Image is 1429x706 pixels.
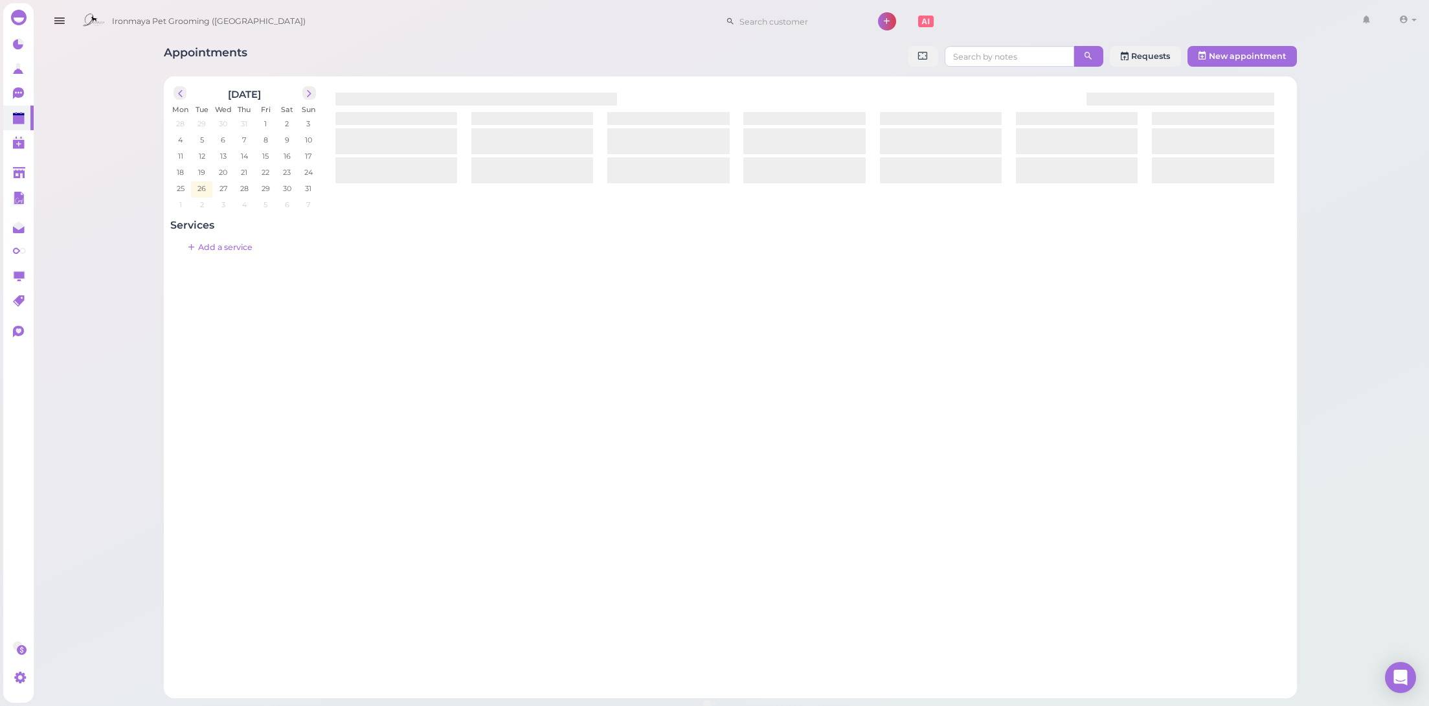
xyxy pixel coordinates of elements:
span: 4 [177,134,184,146]
span: Sun [302,105,315,114]
span: 2 [284,118,290,130]
span: 16 [282,150,292,162]
span: 31 [240,118,249,130]
a: Requests [1110,46,1181,67]
span: 4 [241,199,248,211]
h4: Services [170,219,319,231]
div: Open Intercom Messenger [1385,662,1416,693]
span: 28 [239,183,250,194]
span: 30 [282,183,293,194]
span: 29 [260,183,271,194]
span: 1 [263,118,268,130]
span: 24 [303,166,314,178]
span: 2 [199,199,205,211]
span: Tue [196,105,208,114]
span: 5 [199,134,205,146]
input: Search by notes [945,46,1074,67]
span: 1 [178,199,183,211]
span: 11 [177,150,185,162]
span: New appointment [1209,51,1286,61]
a: Add a service [177,237,264,258]
span: 20 [218,166,229,178]
span: 3 [305,118,311,130]
span: Wed [215,105,232,114]
span: 6 [219,134,227,146]
span: Thu [238,105,251,114]
span: 6 [284,199,291,211]
span: 25 [175,183,186,194]
span: 17 [304,150,313,162]
span: 31 [304,183,313,194]
span: Sat [281,105,293,114]
button: New appointment [1187,46,1297,67]
span: 23 [282,166,292,178]
span: 22 [260,166,271,178]
button: next [302,86,316,100]
span: 8 [262,134,269,146]
span: 14 [240,150,249,162]
span: 5 [262,199,269,211]
span: 15 [261,150,270,162]
span: 18 [175,166,185,178]
span: 21 [240,166,249,178]
input: Search customer [735,11,861,32]
h2: [DATE] [228,86,261,100]
span: 9 [284,134,291,146]
span: 13 [219,150,228,162]
span: 12 [197,150,207,162]
span: Appointments [164,45,247,59]
span: 28 [175,118,186,130]
span: 3 [220,199,227,211]
span: 19 [197,166,207,178]
button: prev [174,86,187,100]
span: 7 [241,134,247,146]
span: Fri [261,105,271,114]
span: 27 [218,183,229,194]
span: Mon [172,105,188,114]
span: 10 [304,134,313,146]
span: 29 [196,118,207,130]
span: Ironmaya Pet Grooming ([GEOGRAPHIC_DATA]) [112,3,306,40]
span: 7 [305,199,311,211]
span: 30 [218,118,229,130]
span: 26 [196,183,207,194]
